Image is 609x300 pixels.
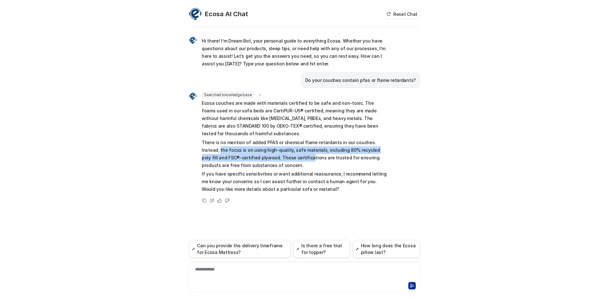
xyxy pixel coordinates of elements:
img: Widget [189,37,197,44]
p: Ecosa couches are made with materials certified to be safe and non-toxic. The foams used in our s... [202,99,387,137]
span: Searched knowledge base [202,92,254,98]
img: Widget [189,92,197,100]
h2: Ecosa AI Chat [205,10,248,18]
button: Can you provide the delivery timeframe for Ecosa Mattress? [189,240,291,258]
p: There is no mention of added PFAS or chemical flame retardants in our couches. Instead, the focus... [202,139,387,169]
button: How long does the Ecosa pillow last? [353,240,420,258]
button: Is there a free trial for topper? [293,240,350,258]
p: Do your couches contain pfas or flame retardants? [305,77,416,84]
p: If you have specific sensitivities or want additional reassurance, I recommend letting me know yo... [202,170,387,193]
p: Hi there! I’m Dream Bot, your personal guide to everything Ecosa. Whether you have questions abou... [202,37,387,68]
img: Widget [189,8,202,20]
button: Reset Chat [384,10,420,19]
